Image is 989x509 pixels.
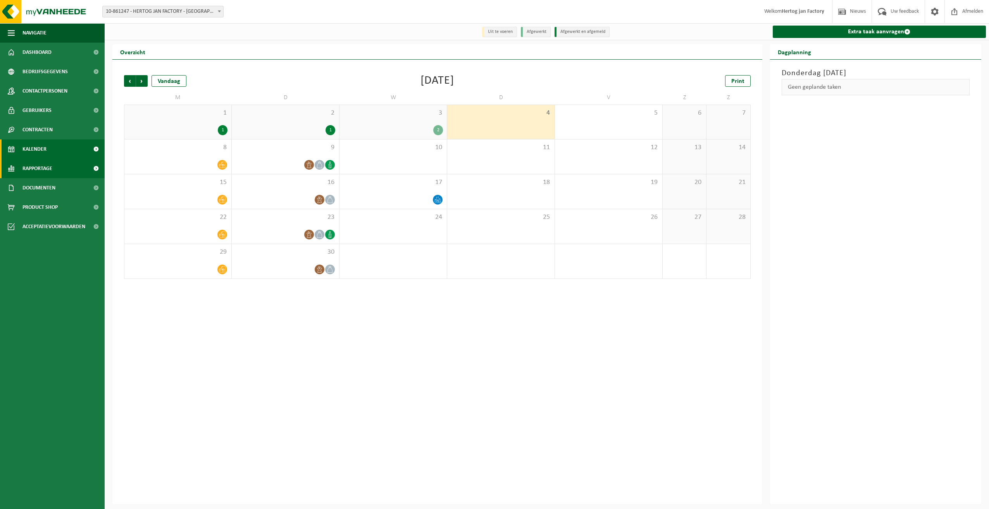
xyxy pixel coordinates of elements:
[343,109,443,117] span: 3
[128,143,227,152] span: 8
[22,120,53,139] span: Contracten
[663,91,706,105] td: Z
[782,9,824,14] strong: Hertog jan Factory
[555,91,663,105] td: V
[343,213,443,222] span: 24
[555,27,610,37] li: Afgewerkt en afgemeld
[770,44,819,59] h2: Dagplanning
[559,109,658,117] span: 5
[731,78,744,84] span: Print
[218,125,227,135] div: 1
[124,91,232,105] td: M
[22,139,47,159] span: Kalender
[667,178,702,187] span: 20
[773,26,986,38] a: Extra taak aanvragen
[710,213,746,222] span: 28
[667,143,702,152] span: 13
[559,213,658,222] span: 26
[112,44,153,59] h2: Overzicht
[102,6,224,17] span: 10-861247 - HERTOG JAN FACTORY - ZEDELGEM
[447,91,555,105] td: D
[128,248,227,256] span: 29
[451,109,551,117] span: 4
[782,67,970,79] h3: Donderdag [DATE]
[22,62,68,81] span: Bedrijfsgegevens
[22,81,67,101] span: Contactpersonen
[152,75,186,87] div: Vandaag
[136,75,148,87] span: Volgende
[343,178,443,187] span: 17
[22,43,52,62] span: Dashboard
[782,79,970,95] div: Geen geplande taken
[103,6,223,17] span: 10-861247 - HERTOG JAN FACTORY - ZEDELGEM
[433,125,443,135] div: 2
[343,143,443,152] span: 10
[128,109,227,117] span: 1
[124,75,136,87] span: Vorige
[22,159,52,178] span: Rapportage
[710,109,746,117] span: 7
[451,143,551,152] span: 11
[22,198,58,217] span: Product Shop
[128,213,227,222] span: 22
[710,143,746,152] span: 14
[128,178,227,187] span: 15
[482,27,517,37] li: Uit te voeren
[22,101,52,120] span: Gebruikers
[710,178,746,187] span: 21
[420,75,454,87] div: [DATE]
[232,91,339,105] td: D
[236,248,335,256] span: 30
[667,213,702,222] span: 27
[22,217,85,236] span: Acceptatievoorwaarden
[339,91,447,105] td: W
[451,213,551,222] span: 25
[521,27,551,37] li: Afgewerkt
[326,125,335,135] div: 1
[236,213,335,222] span: 23
[559,143,658,152] span: 12
[667,109,702,117] span: 6
[451,178,551,187] span: 18
[706,91,750,105] td: Z
[22,178,55,198] span: Documenten
[236,143,335,152] span: 9
[236,109,335,117] span: 2
[559,178,658,187] span: 19
[236,178,335,187] span: 16
[22,23,47,43] span: Navigatie
[725,75,751,87] a: Print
